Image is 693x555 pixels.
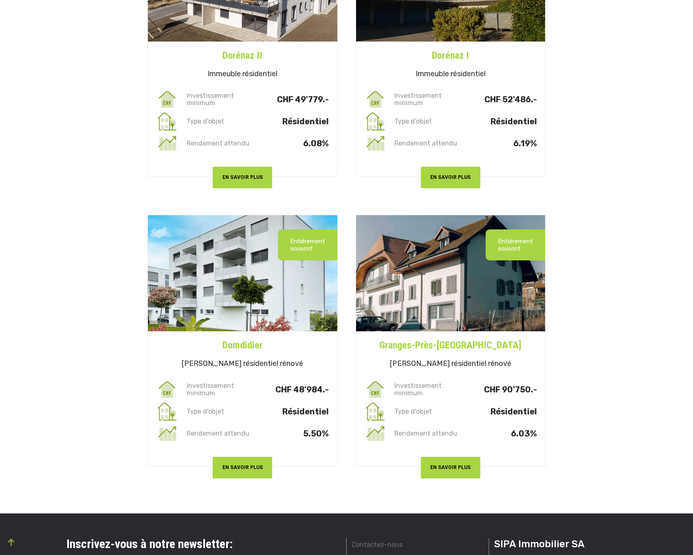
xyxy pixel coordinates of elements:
p: CHF 48'984.- [257,386,329,393]
p: Type d’objet [393,118,465,125]
img: rendement [156,423,178,445]
a: EN SAVOIR PLUS [213,449,272,459]
h3: Inscrivez-vous à notre newsletter: [66,538,341,550]
h5: Immeuble résidentiel [356,63,545,88]
p: CHF 52'486.- [465,96,537,103]
img: rendement [364,423,386,445]
p: Rendement attendu [393,430,465,437]
p: Investissement minimum [393,92,465,107]
img: rendement [364,132,386,154]
p: Rendement attendu [185,430,257,437]
a: EN SAVOIR PLUS [421,449,480,459]
h3: SIPA Immobilier SA [494,538,627,550]
p: Type d’objet [185,118,257,125]
p: Résidentiel [257,408,329,415]
p: Entièrement souscrit [498,238,533,252]
a: EN SAVOIR PLUS [213,159,272,169]
p: Type d’objet [185,408,257,415]
img: type [156,110,178,132]
p: CHF 49'779.- [257,96,329,103]
button: EN SAVOIR PLUS [213,457,272,478]
p: CHF 90'750.- [465,386,537,393]
p: Rendement attendu [185,140,257,147]
button: EN SAVOIR PLUS [421,457,480,478]
img: invest_min [156,379,178,401]
button: EN SAVOIR PLUS [213,167,272,188]
p: Résidentiel [465,118,537,125]
p: 6.08% [257,140,329,147]
p: Type d’objet [393,408,465,415]
a: Dorénaz II [148,42,337,63]
button: EN SAVOIR PLUS [421,167,480,188]
p: Résidentiel [257,118,329,125]
img: rendement [156,132,178,154]
p: Entièrement souscrit [290,238,325,252]
p: Résidentiel [465,408,537,415]
img: domdidier3 [148,215,337,331]
img: type [364,110,386,132]
a: Contactez-nous [352,540,403,550]
img: type [156,401,178,423]
img: invest_min [156,88,178,110]
p: 6.19% [465,140,537,147]
a: Granges-Près-[GEOGRAPHIC_DATA] [356,331,545,352]
img: 01-HERO [356,215,545,331]
p: 6.03% [465,430,537,437]
p: 5.50% [257,430,329,437]
p: Investissement minimum [393,382,465,397]
a: Dorénaz I [356,42,545,63]
h5: Immeuble résidentiel [148,63,337,88]
p: Investissement minimum [185,382,257,397]
img: invest_min [364,379,386,401]
p: Investissement minimum [185,92,257,107]
img: type [364,401,386,423]
p: Rendement attendu [393,140,465,147]
img: invest_min [364,88,386,110]
a: Domdidier [148,331,337,352]
a: EN SAVOIR PLUS [421,159,480,169]
h5: [PERSON_NAME] résidentiel rénové [148,352,337,378]
h5: [PERSON_NAME] résidentiel rénové [356,352,545,378]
